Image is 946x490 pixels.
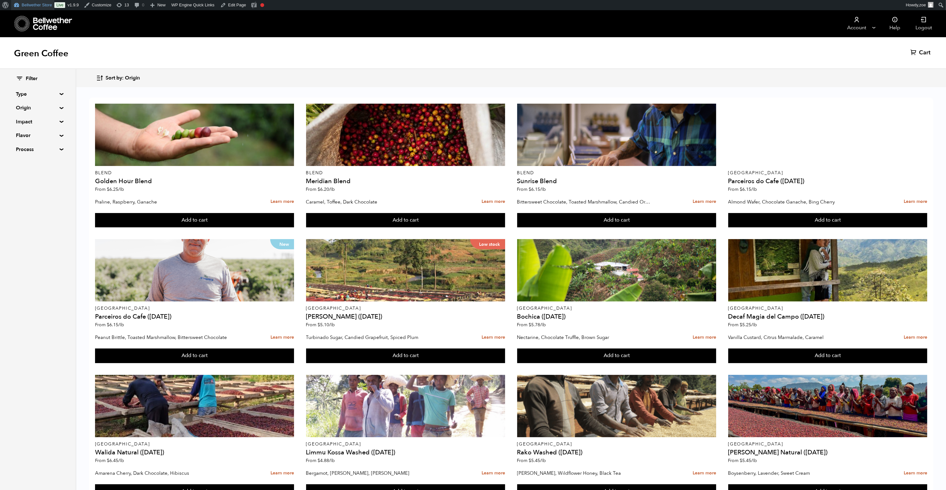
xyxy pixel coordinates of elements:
span: /lb [540,322,546,328]
p: Nectarine, Chocolate Truffle, Brown Sugar [517,333,653,342]
span: From [306,186,335,192]
bdi: 5.78 [529,322,546,328]
a: Learn more [271,466,294,480]
button: Add to cart [728,213,928,228]
div: Focus keyphrase not set [260,3,264,7]
span: $ [107,322,109,328]
span: /lb [329,322,335,328]
h4: [PERSON_NAME] ([DATE]) [306,314,505,320]
p: [GEOGRAPHIC_DATA] [517,306,716,311]
h4: Bochica ([DATE]) [517,314,716,320]
a: Learn more [482,466,505,480]
p: Blend [95,171,294,175]
h4: Meridian Blend [306,178,505,184]
span: From [517,322,546,328]
bdi: 6.25 [107,186,124,192]
p: [GEOGRAPHIC_DATA] [95,306,294,311]
a: Low stock [306,239,505,301]
button: Sort by: Origin [96,71,140,86]
p: [GEOGRAPHIC_DATA] [95,442,294,446]
span: /lb [540,186,546,192]
bdi: 4.88 [318,458,335,464]
a: Learn more [693,331,716,344]
p: [GEOGRAPHIC_DATA] [517,442,716,446]
button: Add to cart [728,349,928,363]
p: New [270,239,294,249]
p: Vanilla Custard, Citrus Marmalade, Caramel [728,333,864,342]
bdi: 6.20 [318,186,335,192]
a: Logout [908,10,940,37]
p: Praline, Raspberry, Ganache [95,197,230,207]
a: Account [837,10,876,37]
p: Blend [517,171,716,175]
span: Cart [919,49,930,57]
h4: Limmu Kossa Washed ([DATE]) [306,449,505,456]
span: $ [529,322,531,328]
a: Learn more [904,331,927,344]
span: /lb [118,322,124,328]
span: /lb [751,186,757,192]
bdi: 6.15 [529,186,546,192]
span: /lb [329,186,335,192]
h4: Walida Natural ([DATE]) [95,449,294,456]
summary: Process [16,146,60,153]
h4: Parceiros do Cafe ([DATE]) [728,178,928,184]
summary: Type [16,90,60,98]
span: $ [529,186,531,192]
a: Learn more [482,331,505,344]
p: [GEOGRAPHIC_DATA] [306,306,505,311]
h4: Golden Hour Blend [95,178,294,184]
p: Turbinado Sugar, Candied Grapefruit, Spiced Plum [306,333,442,342]
p: [GEOGRAPHIC_DATA] [728,171,928,175]
span: /lb [329,458,335,464]
button: Add to cart [517,349,716,363]
bdi: 6.45 [107,458,124,464]
span: From [517,186,546,192]
p: Bergamot, [PERSON_NAME], [PERSON_NAME] [306,468,442,478]
bdi: 5.25 [740,322,757,328]
span: $ [318,322,320,328]
span: $ [107,186,109,192]
p: Amarena Cherry, Dark Chocolate, Hibiscus [95,468,230,478]
a: Cart [910,49,932,57]
span: From [95,458,124,464]
button: Add to cart [306,349,505,363]
h4: Parceiros do Cafe ([DATE]) [95,314,294,320]
summary: Origin [16,104,60,112]
h4: Rako Washed ([DATE]) [517,449,716,456]
h4: Decaf Magia del Campo ([DATE]) [728,314,928,320]
span: $ [740,322,743,328]
bdi: 5.10 [318,322,335,328]
a: Learn more [904,195,927,209]
span: /lb [540,458,546,464]
span: Filter [26,75,38,82]
span: $ [740,186,743,192]
span: /lb [118,458,124,464]
h4: Sunrise Blend [517,178,716,184]
span: From [95,186,124,192]
summary: Flavor [16,132,60,139]
p: [PERSON_NAME], Wildflower Honey, Black Tea [517,468,653,478]
p: Boysenberry, Lavender, Sweet Cream [728,468,864,478]
bdi: 5.45 [529,458,546,464]
span: $ [107,458,109,464]
span: $ [740,458,743,464]
span: From [517,458,546,464]
p: Caramel, Toffee, Dark Chocolate [306,197,442,207]
span: From [728,186,757,192]
span: From [728,458,757,464]
p: Low stock [470,239,505,249]
a: Help [882,10,908,37]
a: Learn more [693,195,716,209]
span: From [306,322,335,328]
span: $ [318,458,320,464]
p: [GEOGRAPHIC_DATA] [728,306,928,311]
button: Add to cart [95,349,294,363]
h1: Green Coffee [14,48,68,59]
bdi: 5.45 [740,458,757,464]
summary: Impact [16,118,60,126]
span: From [95,322,124,328]
p: Peanut Brittle, Toasted Marshmallow, Bittersweet Chocolate [95,333,230,342]
a: Learn more [271,331,294,344]
button: Add to cart [95,213,294,228]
